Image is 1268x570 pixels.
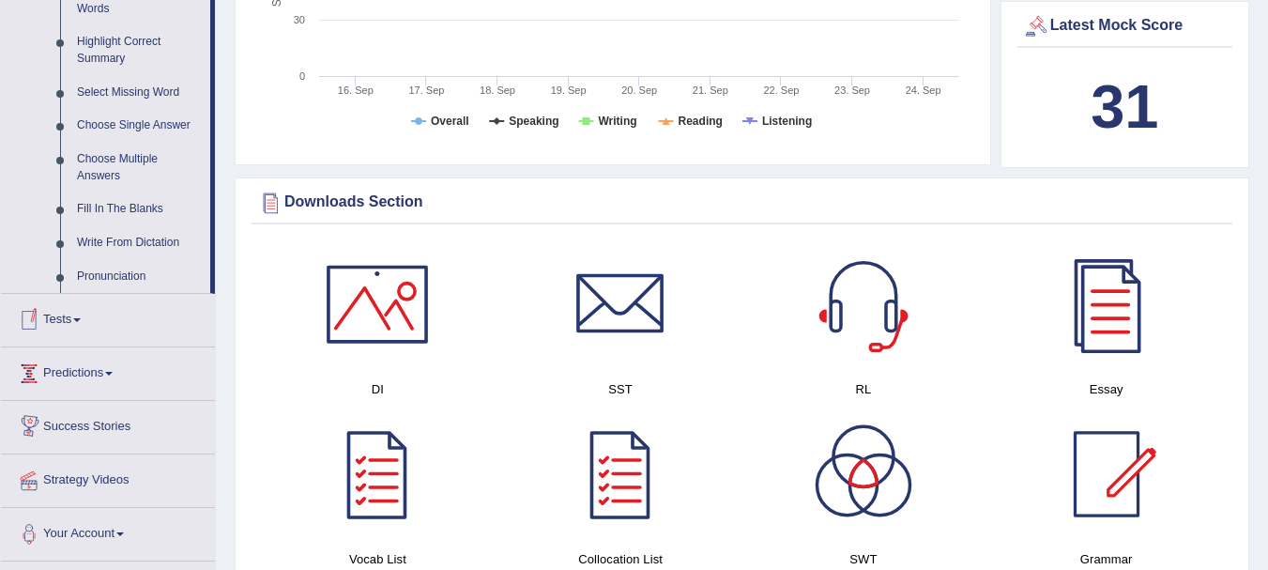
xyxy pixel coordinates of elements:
[509,115,558,128] tspan: Speaking
[266,379,490,399] h4: DI
[69,76,210,110] a: Select Missing Word
[598,115,636,128] tspan: Writing
[994,549,1218,569] h4: Grammar
[752,549,976,569] h4: SWT
[1,347,215,394] a: Predictions
[1,294,215,341] a: Tests
[408,85,444,96] tspan: 17. Sep
[509,379,733,399] h4: SST
[256,189,1228,217] div: Downloads Section
[752,379,976,399] h4: RL
[994,379,1218,399] h4: Essay
[1,454,215,501] a: Strategy Videos
[480,85,515,96] tspan: 18. Sep
[834,85,870,96] tspan: 23. Sep
[1,508,215,555] a: Your Account
[693,85,728,96] tspan: 21. Sep
[621,85,657,96] tspan: 20. Sep
[509,549,733,569] h4: Collocation List
[69,226,210,260] a: Write From Dictation
[294,14,305,25] text: 30
[1091,72,1158,141] b: 31
[679,115,723,128] tspan: Reading
[762,115,812,128] tspan: Listening
[299,70,305,82] text: 0
[431,115,469,128] tspan: Overall
[69,193,210,226] a: Fill In The Blanks
[906,85,941,96] tspan: 24. Sep
[69,143,210,193] a: Choose Multiple Answers
[1,401,215,448] a: Success Stories
[69,260,210,294] a: Pronunciation
[266,549,490,569] h4: Vocab List
[763,85,799,96] tspan: 22. Sep
[69,109,210,143] a: Choose Single Answer
[551,85,587,96] tspan: 19. Sep
[338,85,374,96] tspan: 16. Sep
[1022,12,1228,40] div: Latest Mock Score
[69,25,210,75] a: Highlight Correct Summary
